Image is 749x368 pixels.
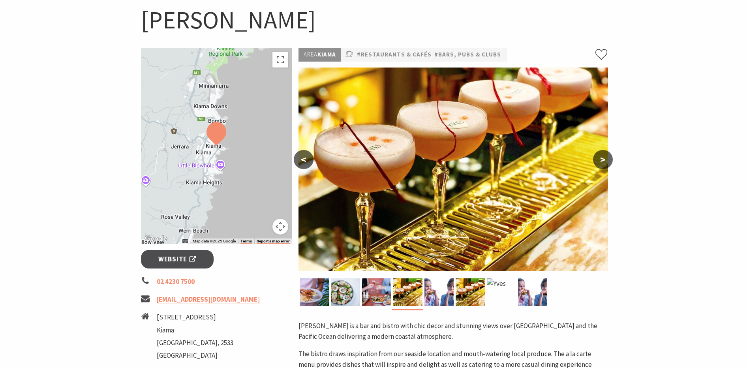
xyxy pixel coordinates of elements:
button: > [593,150,613,169]
p: Kiama [298,48,341,62]
button: Keyboard shortcuts [182,238,188,244]
a: Website [141,250,214,268]
a: Report a map error [257,239,290,244]
span: Area [304,51,317,58]
a: 02 4230 7500 [157,277,195,286]
a: #Restaurants & Cafés [357,50,432,60]
img: Yves [518,278,547,306]
img: Yves [487,278,516,306]
li: [GEOGRAPHIC_DATA], 2533 [157,338,233,348]
img: Google [143,234,169,244]
button: < [294,150,313,169]
img: Dinner [362,278,391,306]
img: Yves [456,278,485,306]
a: Click to see this area on Google Maps [143,234,169,244]
span: Map data ©2025 Google [193,239,236,243]
span: Website [158,254,196,265]
img: Food [331,278,360,306]
a: #Bars, Pubs & Clubs [434,50,501,60]
img: Food [300,278,329,306]
h1: [PERSON_NAME] [141,4,608,36]
img: Yves [298,68,608,271]
li: [STREET_ADDRESS] [157,312,233,323]
img: Yves [393,278,422,306]
button: Map camera controls [272,219,288,235]
li: [GEOGRAPHIC_DATA] [157,350,233,361]
li: Kiama [157,325,233,336]
a: [EMAIL_ADDRESS][DOMAIN_NAME] [157,295,260,304]
img: Yves [424,278,454,306]
a: Terms (opens in new tab) [240,239,252,244]
button: Toggle fullscreen view [272,52,288,68]
p: [PERSON_NAME] is a bar and bistro with chic decor and stunning views over [GEOGRAPHIC_DATA] and t... [298,321,608,342]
